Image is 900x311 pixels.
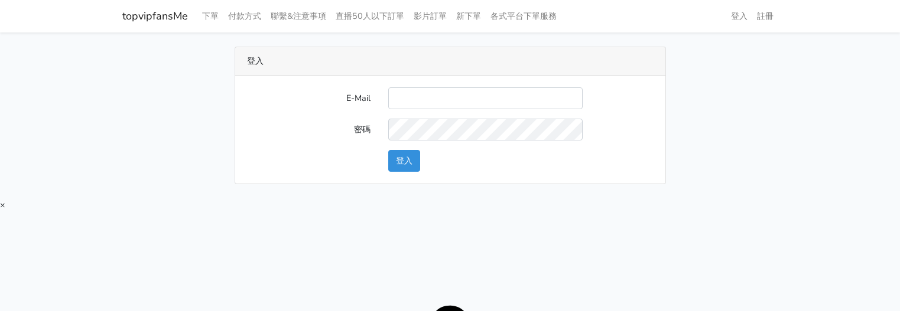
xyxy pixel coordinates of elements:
[266,5,331,28] a: 聯繫&注意事項
[331,5,409,28] a: 直播50人以下訂單
[486,5,561,28] a: 各式平台下單服務
[752,5,778,28] a: 註冊
[238,119,379,140] label: 密碼
[388,150,420,172] button: 登入
[238,87,379,109] label: E-Mail
[223,5,266,28] a: 付款方式
[235,47,665,76] div: 登入
[451,5,486,28] a: 新下單
[122,5,188,28] a: topvipfansMe
[726,5,752,28] a: 登入
[409,5,451,28] a: 影片訂單
[197,5,223,28] a: 下單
